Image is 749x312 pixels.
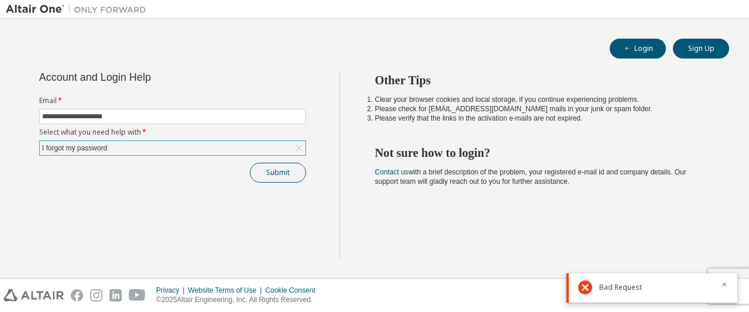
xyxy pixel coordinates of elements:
[265,286,322,295] div: Cookie Consent
[40,142,109,155] div: I forgot my password
[39,73,253,82] div: Account and Login Help
[109,289,122,301] img: linkedin.svg
[375,104,709,114] li: Please check for [EMAIL_ADDRESS][DOMAIN_NAME] mails in your junk or spam folder.
[6,4,152,15] img: Altair One
[250,163,306,183] button: Submit
[156,295,322,305] p: © 2025 Altair Engineering, Inc. All Rights Reserved.
[599,283,642,292] span: Bad Request
[188,286,265,295] div: Website Terms of Use
[4,289,64,301] img: altair_logo.svg
[375,114,709,123] li: Please verify that the links in the activation e-mails are not expired.
[40,141,305,155] div: I forgot my password
[375,168,408,176] a: Contact us
[71,289,83,301] img: facebook.svg
[156,286,188,295] div: Privacy
[375,73,709,88] h2: Other Tips
[39,96,306,105] label: Email
[375,168,686,186] span: with a brief description of the problem, your registered e-mail id and company details. Our suppo...
[39,128,306,137] label: Select what you need help with
[375,95,709,104] li: Clear your browser cookies and local storage, if you continue experiencing problems.
[610,39,666,59] button: Login
[673,39,729,59] button: Sign Up
[375,145,709,160] h2: Not sure how to login?
[129,289,146,301] img: youtube.svg
[90,289,102,301] img: instagram.svg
